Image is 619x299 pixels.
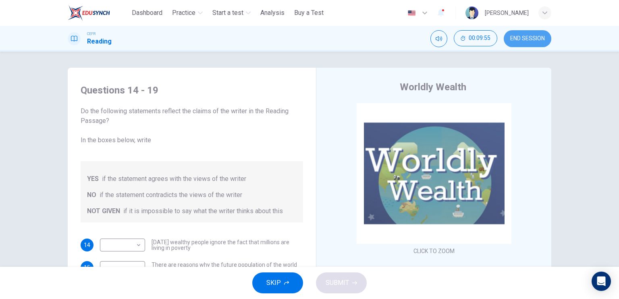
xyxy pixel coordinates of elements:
h4: Worldly Wealth [400,81,466,93]
button: END SESSION [504,30,551,47]
span: if the statement agrees with the views of the writer [102,174,246,184]
a: ELTC logo [68,5,129,21]
button: Buy a Test [291,6,327,20]
span: 14 [84,242,90,248]
button: 00:09:55 [454,30,497,46]
div: Hide [454,30,497,47]
span: YES [87,174,99,184]
span: SKIP [266,277,281,289]
span: Dashboard [132,8,162,18]
h1: Reading [87,37,112,46]
span: Start a test [212,8,243,18]
span: 15 [84,265,90,270]
span: Do the following statements reflect the claims of the writer in the Reading Passage? In the boxes... [81,106,303,145]
div: Mute [430,30,447,47]
span: There are reasons why the future population of the world may not enjoy a comfortable lifestyle [152,262,303,273]
button: SKIP [252,272,303,293]
span: 00:09:55 [469,35,490,42]
div: [PERSON_NAME] [485,8,529,18]
span: Buy a Test [294,8,324,18]
img: en [407,10,417,16]
span: NOT GIVEN [87,206,120,216]
span: Practice [172,8,195,18]
span: NO [87,190,96,200]
span: Analysis [260,8,285,18]
button: Start a test [209,6,254,20]
span: if the statement contradicts the views of the writer [100,190,242,200]
span: CEFR [87,31,96,37]
span: if it is impossible to say what the writer thinks about this [123,206,283,216]
h4: Questions 14 - 19 [81,84,303,97]
span: END SESSION [510,35,545,42]
img: ELTC logo [68,5,110,21]
button: Practice [169,6,206,20]
img: Profile picture [465,6,478,19]
button: Analysis [257,6,288,20]
button: Dashboard [129,6,166,20]
div: Open Intercom Messenger [592,272,611,291]
span: [DATE] wealthy people ignore the fact that millions are living in poverty [152,239,303,251]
